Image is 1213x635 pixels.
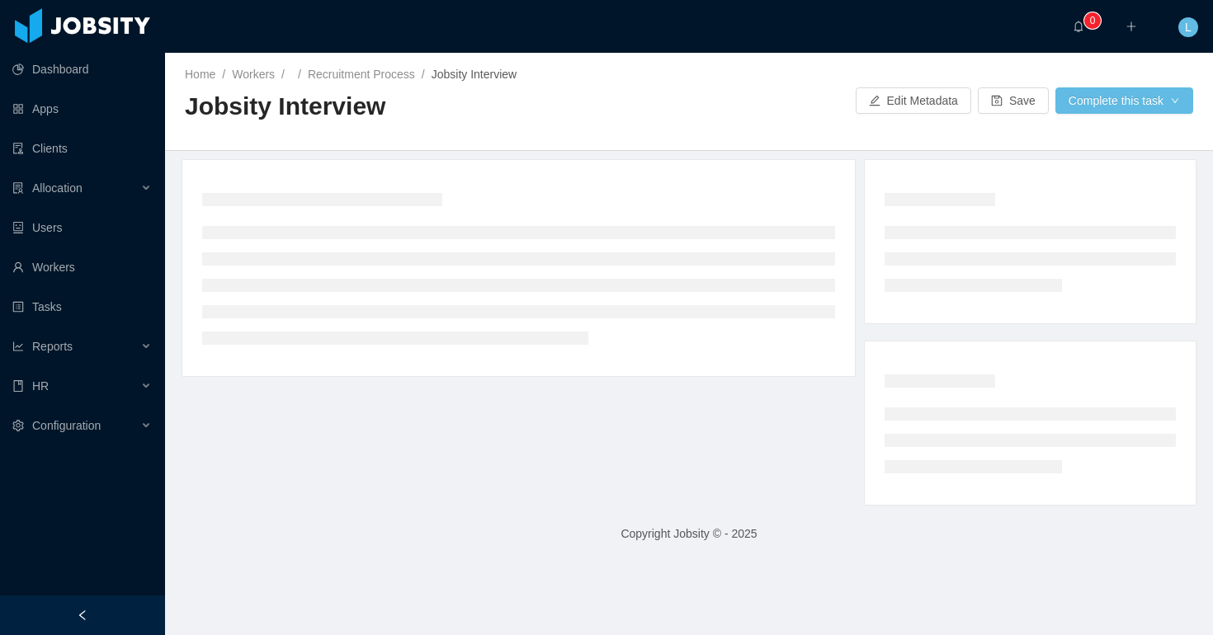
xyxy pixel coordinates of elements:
[232,68,275,81] a: Workers
[12,53,152,86] a: icon: pie-chartDashboard
[1055,87,1193,114] button: Complete this taskicon: down
[222,68,225,81] span: /
[12,341,24,352] i: icon: line-chart
[12,132,152,165] a: icon: auditClients
[856,87,971,114] button: icon: editEdit Metadata
[432,68,517,81] span: Jobsity Interview
[12,380,24,392] i: icon: book
[12,211,152,244] a: icon: robotUsers
[32,181,83,195] span: Allocation
[1126,21,1137,32] i: icon: plus
[32,379,49,393] span: HR
[185,90,689,124] h2: Jobsity Interview
[12,251,152,284] a: icon: userWorkers
[978,87,1049,114] button: icon: saveSave
[12,182,24,194] i: icon: solution
[422,68,425,81] span: /
[12,92,152,125] a: icon: appstoreApps
[1073,21,1084,32] i: icon: bell
[12,290,152,323] a: icon: profileTasks
[308,68,415,81] a: Recruitment Process
[1185,17,1192,37] span: L
[298,68,301,81] span: /
[1084,12,1101,29] sup: 0
[32,340,73,353] span: Reports
[165,506,1213,562] footer: Copyright Jobsity © - 2025
[12,420,24,431] i: icon: setting
[185,68,215,81] a: Home
[281,68,285,81] span: /
[32,419,101,432] span: Configuration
